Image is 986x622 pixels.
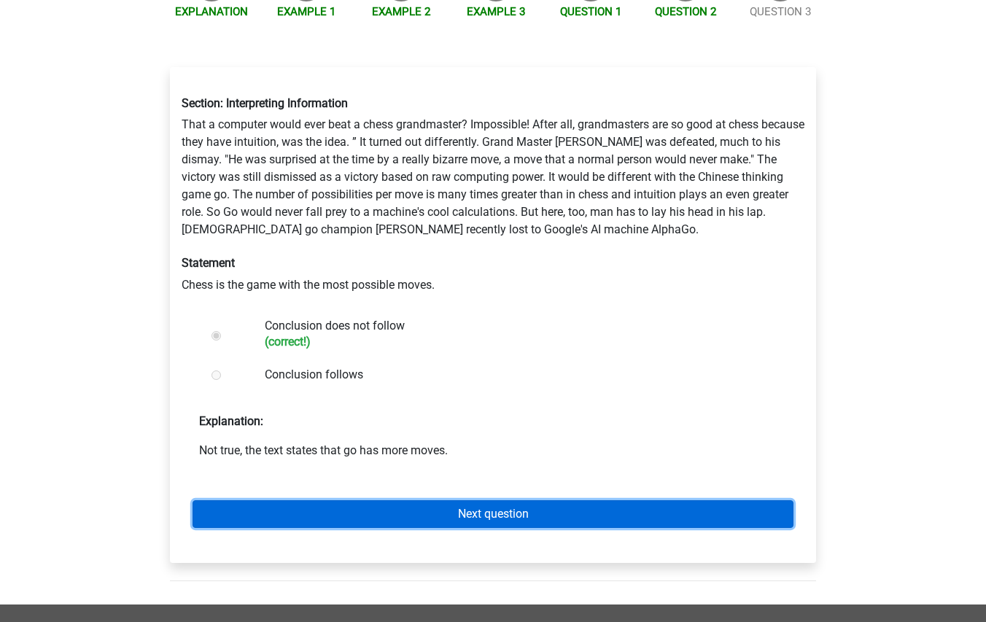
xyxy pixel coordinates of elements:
[182,256,804,270] h6: Statement
[372,5,430,18] a: Example 2
[467,5,525,18] a: Example 3
[560,5,621,18] a: Question 1
[171,85,815,305] div: That a computer would ever beat a chess grandmaster? Impossible! After all, grandmasters are so g...
[199,414,263,428] strong: Explanation:
[265,317,769,349] label: Conclusion does not follow
[175,5,248,18] a: Explanation
[199,442,787,459] p: Not true, the text states that go has more moves.
[277,5,335,18] a: Example 1
[265,366,769,384] label: Conclusion follows
[655,5,716,18] a: Question 2
[750,5,811,18] a: Question 3
[193,500,793,528] a: Next question
[182,96,804,110] h6: Section: Interpreting Information
[265,335,769,349] h6: (correct!)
